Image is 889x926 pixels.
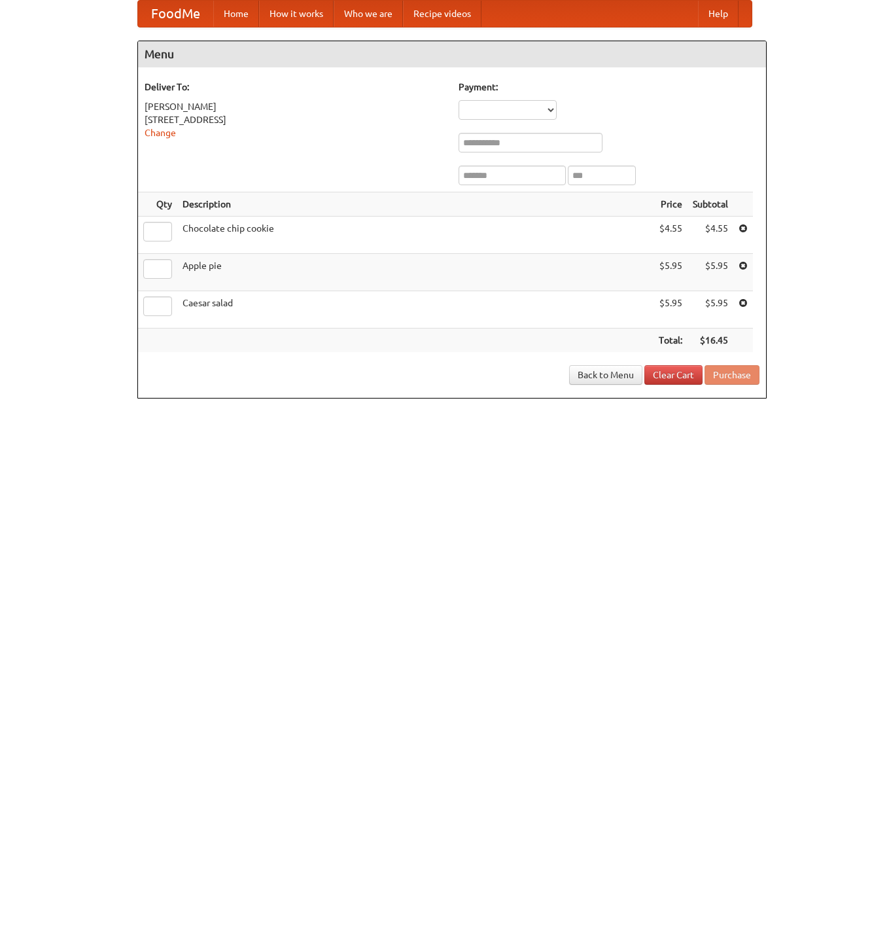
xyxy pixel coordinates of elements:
[403,1,481,27] a: Recipe videos
[654,192,688,217] th: Price
[654,254,688,291] td: $5.95
[145,80,445,94] h5: Deliver To:
[138,192,177,217] th: Qty
[654,329,688,353] th: Total:
[688,291,733,329] td: $5.95
[138,41,766,67] h4: Menu
[138,1,213,27] a: FoodMe
[644,365,703,385] a: Clear Cart
[259,1,334,27] a: How it works
[654,217,688,254] td: $4.55
[705,365,759,385] button: Purchase
[334,1,403,27] a: Who we are
[213,1,259,27] a: Home
[145,113,445,126] div: [STREET_ADDRESS]
[459,80,759,94] h5: Payment:
[177,254,654,291] td: Apple pie
[688,217,733,254] td: $4.55
[177,217,654,254] td: Chocolate chip cookie
[688,329,733,353] th: $16.45
[688,254,733,291] td: $5.95
[654,291,688,329] td: $5.95
[698,1,739,27] a: Help
[569,365,642,385] a: Back to Menu
[145,128,176,138] a: Change
[688,192,733,217] th: Subtotal
[177,291,654,329] td: Caesar salad
[145,100,445,113] div: [PERSON_NAME]
[177,192,654,217] th: Description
